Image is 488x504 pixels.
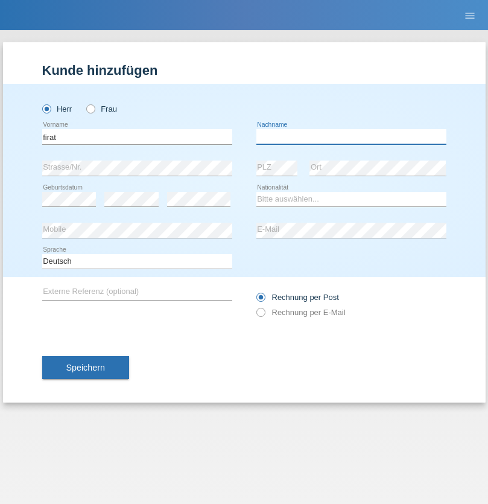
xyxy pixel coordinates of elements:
label: Frau [86,104,117,113]
button: Speichern [42,356,129,379]
input: Herr [42,104,50,112]
h1: Kunde hinzufügen [42,63,446,78]
label: Rechnung per E-Mail [256,308,346,317]
label: Herr [42,104,72,113]
a: menu [458,11,482,19]
i: menu [464,10,476,22]
input: Frau [86,104,94,112]
input: Rechnung per E-Mail [256,308,264,323]
span: Speichern [66,363,105,372]
label: Rechnung per Post [256,293,339,302]
input: Rechnung per Post [256,293,264,308]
